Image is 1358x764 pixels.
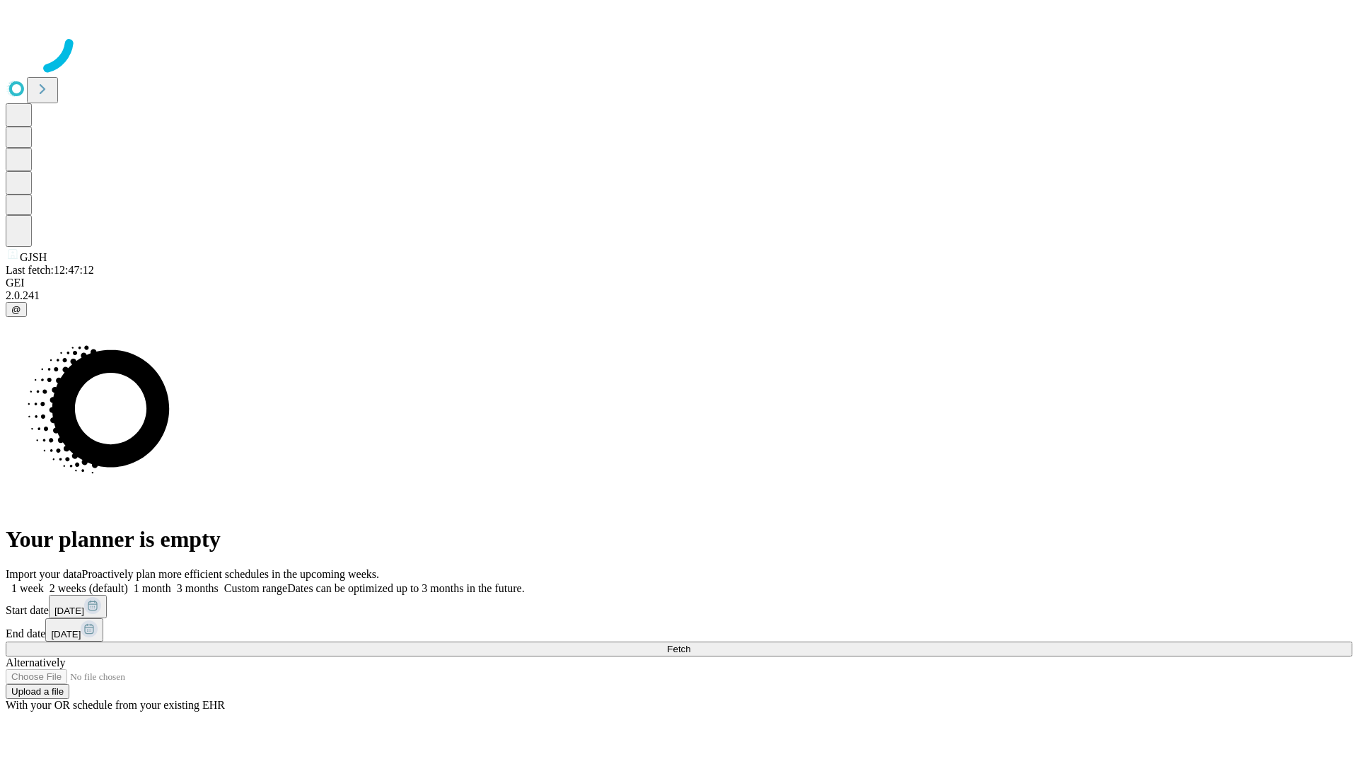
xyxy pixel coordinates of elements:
[6,526,1352,552] h1: Your planner is empty
[134,582,171,594] span: 1 month
[6,656,65,668] span: Alternatively
[177,582,219,594] span: 3 months
[6,289,1352,302] div: 2.0.241
[6,642,1352,656] button: Fetch
[6,684,69,699] button: Upload a file
[51,629,81,639] span: [DATE]
[20,251,47,263] span: GJSH
[50,582,128,594] span: 2 weeks (default)
[49,595,107,618] button: [DATE]
[11,582,44,594] span: 1 week
[6,302,27,317] button: @
[6,595,1352,618] div: Start date
[6,264,94,276] span: Last fetch: 12:47:12
[224,582,287,594] span: Custom range
[6,277,1352,289] div: GEI
[6,568,82,580] span: Import your data
[11,304,21,315] span: @
[82,568,379,580] span: Proactively plan more efficient schedules in the upcoming weeks.
[54,606,84,616] span: [DATE]
[667,644,690,654] span: Fetch
[45,618,103,642] button: [DATE]
[287,582,524,594] span: Dates can be optimized up to 3 months in the future.
[6,699,225,711] span: With your OR schedule from your existing EHR
[6,618,1352,642] div: End date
